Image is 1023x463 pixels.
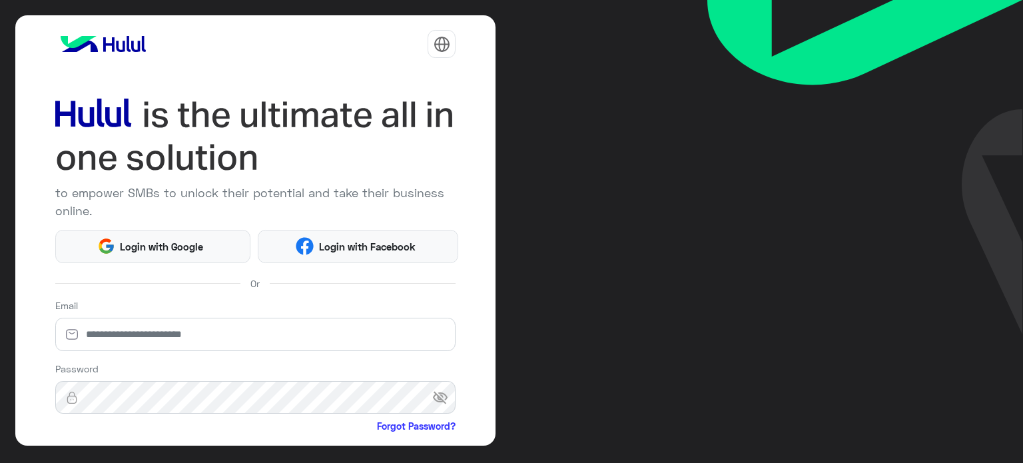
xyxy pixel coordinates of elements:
[434,36,450,53] img: tab
[97,237,115,255] img: Google
[55,362,99,376] label: Password
[314,239,420,254] span: Login with Facebook
[250,276,260,290] span: Or
[55,31,151,57] img: logo
[55,184,456,220] p: to empower SMBs to unlock their potential and take their business online.
[258,230,458,263] button: Login with Facebook
[377,419,456,433] a: Forgot Password?
[55,298,78,312] label: Email
[55,391,89,404] img: lock
[55,93,456,179] img: hululLoginTitle_EN.svg
[296,237,314,255] img: Facebook
[55,328,89,341] img: email
[55,230,250,263] button: Login with Google
[115,239,208,254] span: Login with Google
[432,386,456,410] span: visibility_off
